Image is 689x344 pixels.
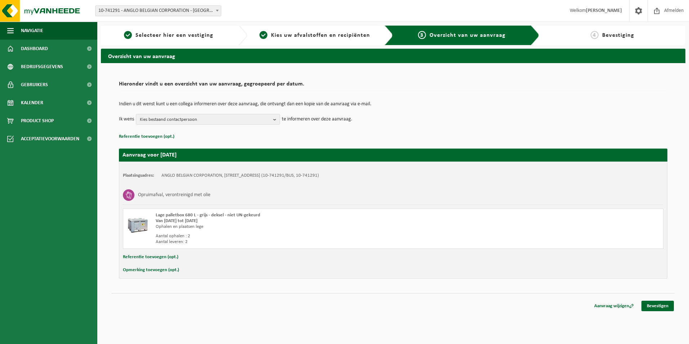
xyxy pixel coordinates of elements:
strong: Aanvraag voor [DATE] [123,152,177,158]
p: Indien u dit wenst kunt u een collega informeren over deze aanvraag, die ontvangt dan een kopie v... [119,102,667,107]
span: Overzicht van uw aanvraag [430,32,506,38]
strong: Plaatsingsadres: [123,173,154,178]
span: Gebruikers [21,76,48,94]
h3: Opruimafval, verontreinigd met olie [138,189,210,201]
p: Ik wens [119,114,134,125]
a: Aanvraag wijzigen [589,301,639,311]
a: 1Selecteer hier een vestiging [105,31,233,40]
span: Bedrijfsgegevens [21,58,63,76]
span: Dashboard [21,40,48,58]
h2: Hieronder vindt u een overzicht van uw aanvraag, gegroepeerd per datum. [119,81,667,91]
span: Acceptatievoorwaarden [21,130,79,148]
button: Opmerking toevoegen (opt.) [123,265,179,275]
span: Product Shop [21,112,54,130]
span: Navigatie [21,22,43,40]
img: PB-LB-0680-HPE-GY-11.png [127,212,148,234]
span: Lage palletbox 680 L - grijs - deksel - niet UN-gekeurd [156,213,260,217]
span: Kies uw afvalstoffen en recipiënten [271,32,370,38]
a: Bevestigen [641,301,674,311]
span: 2 [259,31,267,39]
p: te informeren over deze aanvraag. [282,114,352,125]
span: 4 [591,31,599,39]
div: Aantal leveren: 2 [156,239,422,245]
button: Referentie toevoegen (opt.) [119,132,174,141]
span: 10-741291 - ANGLO BELGIAN CORPORATION - GENT [95,5,221,16]
div: Ophalen en plaatsen lege [156,224,422,230]
span: 10-741291 - ANGLO BELGIAN CORPORATION - GENT [95,6,221,16]
span: 3 [418,31,426,39]
strong: Van [DATE] tot [DATE] [156,219,197,223]
div: Aantal ophalen : 2 [156,233,422,239]
h2: Overzicht van uw aanvraag [101,49,685,63]
td: ANGLO BELGIAN CORPORATION, [STREET_ADDRESS] (10-741291/BUS, 10-741291) [161,173,319,178]
span: Bevestiging [602,32,634,38]
span: Kies bestaand contactpersoon [140,114,270,125]
span: Kalender [21,94,43,112]
strong: [PERSON_NAME] [586,8,622,13]
button: Kies bestaand contactpersoon [136,114,280,125]
button: Referentie toevoegen (opt.) [123,252,178,262]
span: 1 [124,31,132,39]
a: 2Kies uw afvalstoffen en recipiënten [251,31,379,40]
span: Selecteer hier een vestiging [135,32,213,38]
